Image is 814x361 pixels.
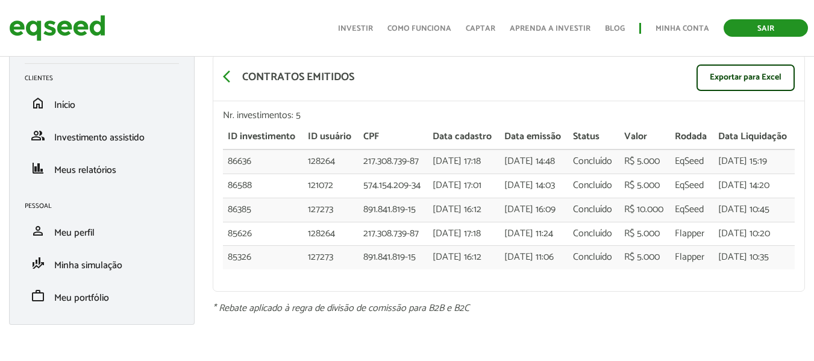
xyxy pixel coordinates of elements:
td: [DATE] 16:09 [499,198,568,222]
span: Início [54,97,75,113]
td: 574.154.209-34 [358,174,428,198]
td: 121072 [303,174,358,198]
td: [DATE] 15:19 [713,149,795,174]
td: Concluído [568,174,619,198]
td: [DATE] 14:48 [499,149,568,174]
td: [DATE] 17:18 [428,222,499,246]
span: work [31,289,45,303]
li: Meu perfil [16,215,188,247]
a: Aprenda a investir [510,25,590,33]
td: [DATE] 16:12 [428,198,499,222]
th: Rodada [670,125,713,149]
div: Nr. investimentos: 5 [223,111,795,121]
td: [DATE] 10:20 [713,222,795,246]
td: Flapper [670,246,713,269]
a: finance_modeMinha simulação [25,256,179,271]
a: personMeu perfil [25,224,179,238]
td: 86588 [223,174,303,198]
th: ID investimento [223,125,303,149]
td: 86385 [223,198,303,222]
th: Status [568,125,619,149]
td: R$ 10.000 [619,198,670,222]
th: Valor [619,125,670,149]
td: EqSeed [670,198,713,222]
td: 217.308.739-87 [358,222,428,246]
td: [DATE] 14:03 [499,174,568,198]
td: [DATE] 11:24 [499,222,568,246]
li: Minha simulação [16,247,188,280]
a: arrow_back_ios [223,69,237,86]
span: person [31,224,45,238]
td: 128264 [303,149,358,174]
td: 127273 [303,198,358,222]
td: Concluído [568,198,619,222]
td: [DATE] 17:18 [428,149,499,174]
span: Investimento assistido [54,130,145,146]
li: Investimento assistido [16,119,188,152]
span: Meus relatórios [54,162,116,178]
a: Minha conta [656,25,709,33]
span: Minha simulação [54,257,122,274]
td: R$ 5.000 [619,222,670,246]
td: Concluído [568,149,619,174]
span: home [31,96,45,110]
th: Data Liquidação [713,125,795,149]
a: groupInvestimento assistido [25,128,179,143]
em: * Rebate aplicado à regra de divisão de comissão para B2B e B2C [213,300,469,316]
span: Meu perfil [54,225,95,241]
a: Sair [724,19,808,37]
td: R$ 5.000 [619,246,670,269]
td: EqSeed [670,174,713,198]
p: Contratos emitidos [242,71,354,84]
img: EqSeed [9,12,105,44]
h2: Pessoal [25,202,188,210]
span: Meu portfólio [54,290,109,306]
td: R$ 5.000 [619,149,670,174]
span: finance [31,161,45,175]
td: 891.841.819-15 [358,198,428,222]
a: Investir [338,25,373,33]
a: Como funciona [387,25,451,33]
td: 127273 [303,246,358,269]
td: [DATE] 11:06 [499,246,568,269]
span: group [31,128,45,143]
th: Data cadastro [428,125,499,149]
span: finance_mode [31,256,45,271]
td: 891.841.819-15 [358,246,428,269]
td: EqSeed [670,149,713,174]
td: [DATE] 10:35 [713,246,795,269]
span: arrow_back_ios [223,69,237,84]
td: [DATE] 17:01 [428,174,499,198]
a: workMeu portfólio [25,289,179,303]
td: Flapper [670,222,713,246]
a: homeInício [25,96,179,110]
li: Início [16,87,188,119]
th: CPF [358,125,428,149]
td: [DATE] 10:45 [713,198,795,222]
td: R$ 5.000 [619,174,670,198]
th: ID usuário [303,125,358,149]
td: Concluído [568,222,619,246]
th: Data emissão [499,125,568,149]
td: 86636 [223,149,303,174]
a: financeMeus relatórios [25,161,179,175]
td: 128264 [303,222,358,246]
td: [DATE] 16:12 [428,246,499,269]
li: Meus relatórios [16,152,188,184]
a: Exportar para Excel [697,64,795,91]
li: Meu portfólio [16,280,188,312]
td: 85326 [223,246,303,269]
td: [DATE] 14:20 [713,174,795,198]
td: Concluído [568,246,619,269]
a: Captar [466,25,495,33]
h2: Clientes [25,75,188,82]
td: 217.308.739-87 [358,149,428,174]
td: 85626 [223,222,303,246]
a: Blog [605,25,625,33]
